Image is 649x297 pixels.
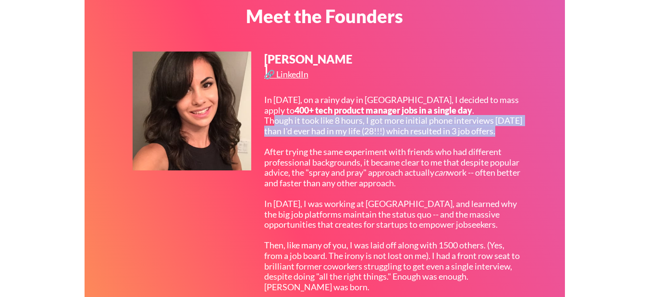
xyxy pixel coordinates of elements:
[264,70,311,82] a: 🔗 LinkedIn
[201,7,448,25] div: Meet the Founders
[294,105,472,116] strong: 400+ tech product manager jobs in a single day
[434,167,447,178] em: can
[264,53,354,77] div: [PERSON_NAME]
[264,70,311,78] div: 🔗 LinkedIn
